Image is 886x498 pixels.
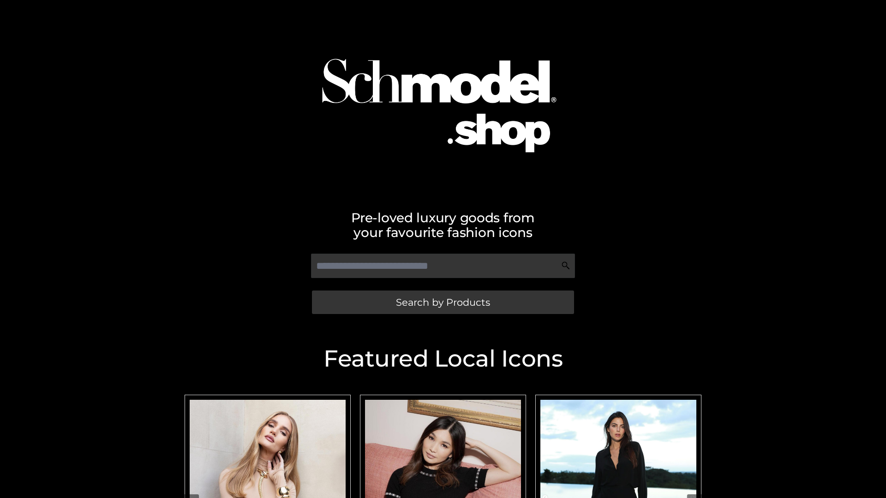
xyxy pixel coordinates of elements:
span: Search by Products [396,297,490,307]
h2: Pre-loved luxury goods from your favourite fashion icons [180,210,706,240]
h2: Featured Local Icons​ [180,347,706,370]
img: Search Icon [561,261,570,270]
a: Search by Products [312,290,574,314]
